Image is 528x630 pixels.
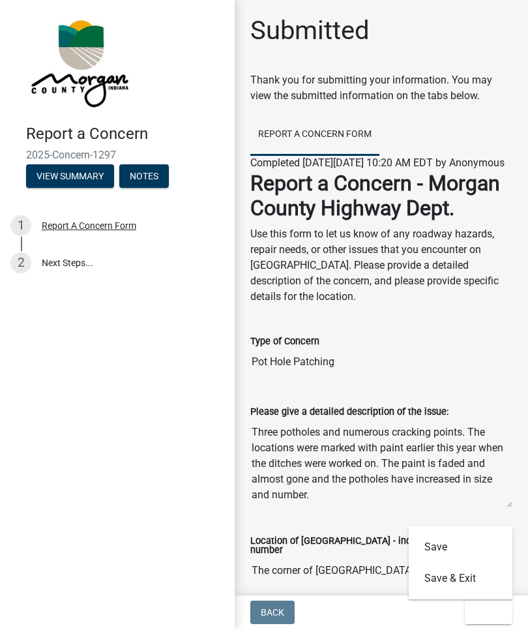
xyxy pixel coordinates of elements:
[250,420,512,509] textarea: Three potholes and numerous cracking points. The locations were marked with paint earlier this ye...
[465,601,512,625] button: Exit
[250,73,512,104] div: Thank you for submitting your information. You may view the submitted information on the tabs below.
[10,253,31,274] div: 2
[409,563,513,595] button: Save & Exit
[250,16,370,47] h1: Submitted
[42,222,136,231] div: Report A Concern Form
[250,537,512,556] label: Location of [GEOGRAPHIC_DATA] - include road or route number
[119,165,169,188] button: Notes
[26,14,131,112] img: Morgan County, Indiana
[250,338,319,347] label: Type of Concern
[26,165,114,188] button: View Summary
[250,408,448,417] label: Please give a detailed description of the issue:
[475,608,494,618] span: Exit
[250,157,505,170] span: Completed [DATE][DATE] 10:20 AM EDT by Anonymous
[10,216,31,237] div: 1
[409,527,513,600] div: Exit
[119,172,169,183] wm-modal-confirm: Notes
[26,149,209,162] span: 2025-Concern-1297
[26,172,114,183] wm-modal-confirm: Summary
[26,125,224,144] h4: Report a Concern
[250,115,379,157] a: Report A Concern Form
[261,608,284,618] span: Back
[250,601,295,625] button: Back
[409,532,513,563] button: Save
[250,172,500,221] strong: Report a Concern - Morgan County Highway Dept.
[250,227,512,305] p: Use this form to let us know of any roadway hazards, repair needs, or other issues that you encou...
